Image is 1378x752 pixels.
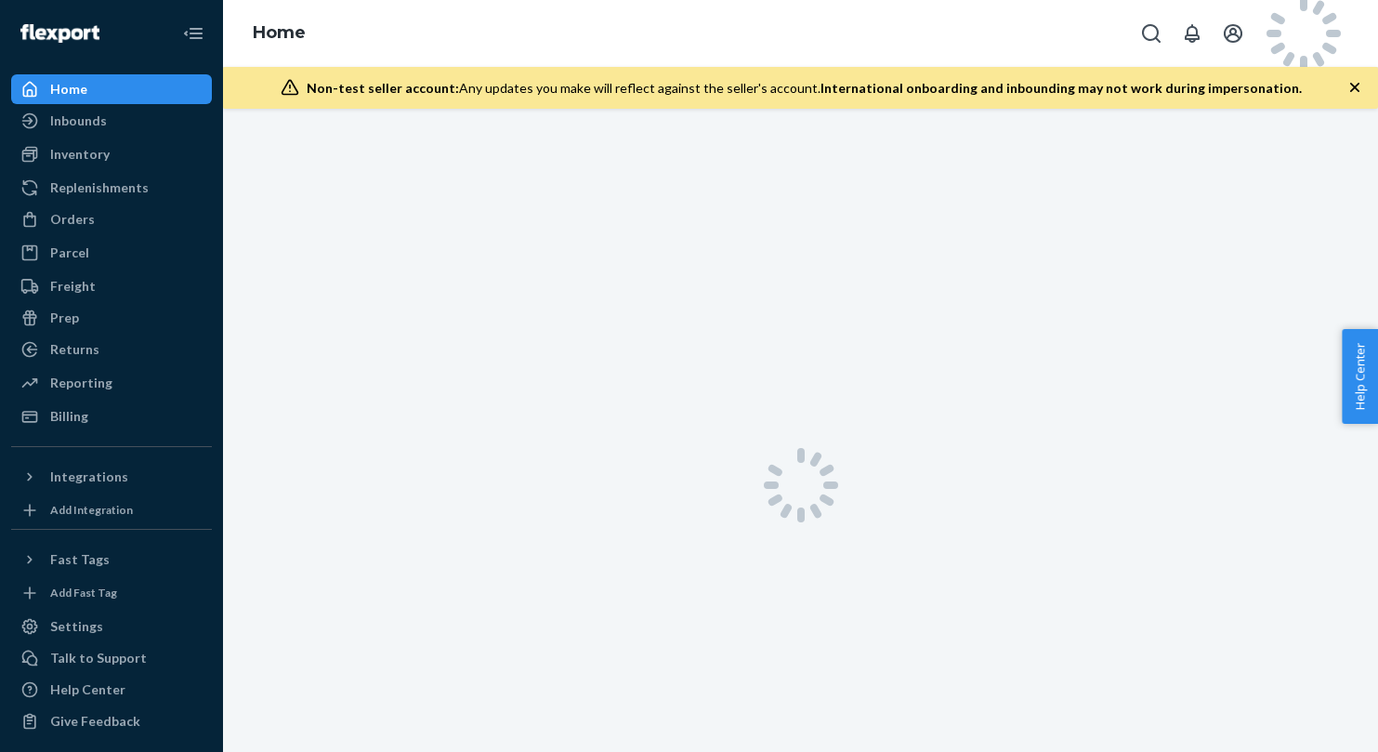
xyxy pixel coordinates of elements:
a: Orders [11,204,212,234]
a: Parcel [11,238,212,268]
div: Orders [50,210,95,229]
a: Inventory [11,139,212,169]
a: Home [11,74,212,104]
div: Reporting [50,374,112,392]
a: Help Center [11,675,212,705]
div: Add Integration [50,502,133,518]
span: International onboarding and inbounding may not work during impersonation. [820,80,1302,96]
div: Billing [50,407,88,426]
img: Flexport logo [20,24,99,43]
div: Settings [50,617,103,636]
div: Prep [50,309,79,327]
div: Parcel [50,244,89,262]
ol: breadcrumbs [238,7,321,60]
span: Non-test seller account: [307,80,459,96]
div: Returns [50,340,99,359]
a: Add Fast Tag [11,582,212,604]
div: Integrations [50,468,128,486]
div: Freight [50,277,96,296]
a: Add Integration [11,499,212,521]
div: Any updates you make will reflect against the seller's account. [307,79,1302,98]
div: Give Feedback [50,712,140,731]
button: Give Feedback [11,706,212,736]
a: Inbounds [11,106,212,136]
button: Open Search Box [1133,15,1170,52]
a: Returns [11,335,212,364]
button: Open account menu [1214,15,1252,52]
a: Freight [11,271,212,301]
a: Replenishments [11,173,212,203]
a: Reporting [11,368,212,398]
button: Fast Tags [11,545,212,574]
button: Open notifications [1174,15,1211,52]
div: Fast Tags [50,550,110,569]
div: Inventory [50,145,110,164]
div: Replenishments [50,178,149,197]
a: Settings [11,612,212,641]
div: Inbounds [50,112,107,130]
button: Close Navigation [175,15,212,52]
a: Prep [11,303,212,333]
button: Help Center [1342,329,1378,424]
button: Integrations [11,462,212,492]
a: Billing [11,402,212,431]
a: Talk to Support [11,643,212,673]
div: Home [50,80,87,99]
a: Home [253,22,306,43]
div: Talk to Support [50,649,147,667]
div: Add Fast Tag [50,585,117,600]
div: Help Center [50,680,125,699]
